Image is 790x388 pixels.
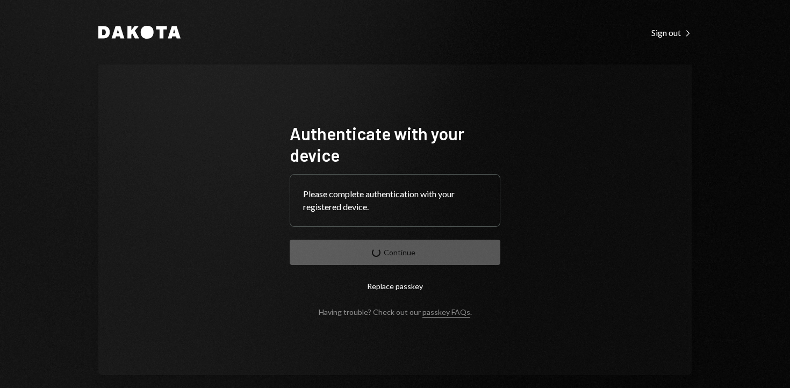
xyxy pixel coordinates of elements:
[319,307,472,317] div: Having trouble? Check out our .
[651,27,692,38] div: Sign out
[422,307,470,318] a: passkey FAQs
[290,274,500,299] button: Replace passkey
[290,123,500,166] h1: Authenticate with your device
[303,188,487,213] div: Please complete authentication with your registered device.
[651,26,692,38] a: Sign out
